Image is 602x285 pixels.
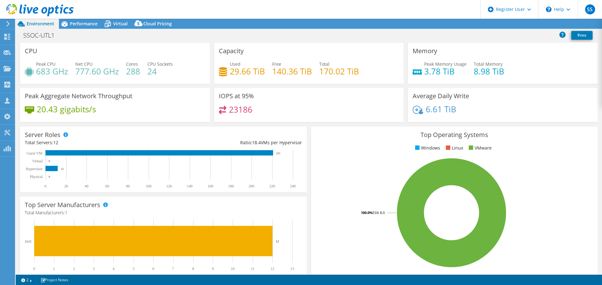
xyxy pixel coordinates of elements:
[249,184,254,188] text: 200
[272,68,312,75] h4: 140.36 TiB
[414,145,440,151] li: Windows
[251,267,255,271] text: 11
[20,32,64,39] h1: SSOC-UTL1
[37,106,96,113] h4: 20.43 gigabits/s
[126,184,130,188] text: 80
[413,93,469,99] h3: Average Daily Write
[290,184,296,188] text: 240
[319,68,359,75] h4: 170.02 TiB
[372,210,385,215] tspan: ESXi 8.0
[73,267,75,271] text: 2
[126,61,138,67] span: Cores
[316,131,593,138] h3: Top Operating Systems
[219,93,254,99] h3: IOPS at 95%
[64,184,68,188] text: 20
[25,48,37,54] h3: CPU
[75,61,92,67] span: Net CPU
[228,184,234,188] text: 180
[26,167,43,171] text: Hypervisor
[290,267,294,271] text: 13
[585,4,595,14] span: SS
[231,267,235,271] text: 10
[467,145,492,151] li: VMware
[271,267,274,271] text: 12
[113,267,114,271] text: 4
[36,68,68,75] h4: 683 GHz
[212,267,214,271] text: 9
[361,210,372,215] tspan: 100.0%
[36,61,55,67] span: Peak CPU
[126,68,140,75] h4: 288
[53,140,58,145] span: 12
[93,267,95,271] text: 3
[424,61,467,67] span: Peak Memory Usage
[424,68,467,75] h4: 3.78 TiB
[444,145,463,151] li: Linux
[546,7,552,12] svg: \n
[269,184,275,188] text: 220
[33,267,35,271] text: 0
[147,61,173,67] span: CPU Sockets
[474,61,503,67] span: Total Memory
[319,61,330,67] span: Total
[230,68,265,75] h4: 29.66 TiB
[252,140,261,145] span: 18.4
[230,61,240,67] span: Used
[30,175,43,179] text: Physical
[152,267,154,271] text: 6
[229,106,252,113] h4: 23186
[70,21,98,27] span: Performance
[27,151,42,155] text: Guest VM
[192,267,194,271] text: 8
[172,267,174,271] text: 7
[25,93,132,99] h3: Peak Aggregate Network Throughput
[571,31,593,40] a: Print
[474,68,504,75] h4: 8.98 TiB
[105,184,109,188] text: 60
[163,139,302,146] div: Ratio: VMs per Hypervisor
[61,167,64,170] text: 12
[65,210,67,216] span: 1
[53,267,55,271] text: 1
[276,152,281,155] text: 221
[36,276,73,284] a: Project Notes
[143,21,172,27] span: Cloud Pricing
[426,106,456,113] h4: 6.61 TiB
[49,160,50,163] text: 0
[25,209,302,216] h4: Total Manufacturers:
[45,184,46,188] text: 0
[49,175,50,178] text: 0
[219,48,244,54] h3: Capacity
[166,184,172,188] text: 120
[147,68,173,75] h4: 24
[85,184,88,188] text: 40
[27,21,54,27] span: Environment
[32,159,43,163] text: Virtual
[276,239,279,243] text: 12
[272,61,281,67] span: Free
[25,139,163,146] div: Total Servers:
[17,276,36,284] a: 2
[133,267,135,271] text: 5
[413,48,437,54] h3: Memory
[208,184,213,188] text: 160
[75,68,119,75] h4: 777.60 GHz
[113,21,128,27] span: Virtual
[25,131,61,138] h3: Server Roles
[25,239,31,244] text: Dell
[25,201,100,208] h3: Top Server Manufacturers
[146,184,151,188] text: 100
[187,184,193,188] text: 140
